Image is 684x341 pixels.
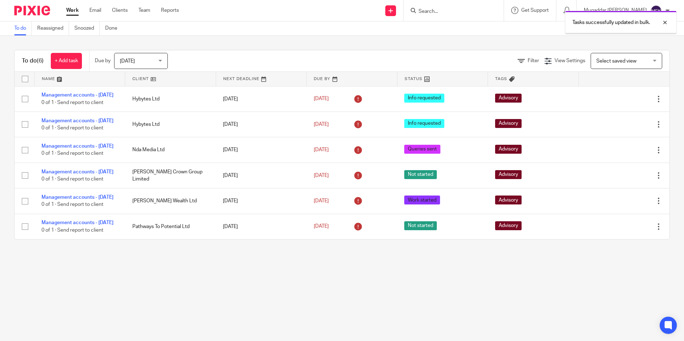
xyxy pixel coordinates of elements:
[41,144,113,149] a: Management accounts - [DATE]
[495,77,507,81] span: Tags
[125,163,216,188] td: [PERSON_NAME] Crown Group Limited
[314,97,329,102] span: [DATE]
[495,94,522,103] span: Advisory
[404,119,444,128] span: Info requested
[404,145,440,154] span: Queries sent
[41,151,103,156] span: 0 of 1 · Send report to client
[41,195,113,200] a: Management accounts - [DATE]
[41,169,113,174] a: Management accounts - [DATE]
[125,188,216,214] td: [PERSON_NAME] Wealth Ltd
[105,21,123,35] a: Done
[216,112,307,137] td: [DATE]
[14,21,32,35] a: To do
[216,137,307,163] td: [DATE]
[404,196,440,204] span: Work started
[404,221,437,230] span: Not started
[596,59,636,64] span: Select saved view
[314,173,329,178] span: [DATE]
[14,6,50,15] img: Pixie
[41,100,103,105] span: 0 of 1 · Send report to client
[41,202,103,207] span: 0 of 1 · Send report to client
[112,7,128,14] a: Clients
[95,57,111,64] p: Due by
[138,7,150,14] a: Team
[314,147,329,152] span: [DATE]
[125,214,216,239] td: Pathways To Potential Ltd
[216,163,307,188] td: [DATE]
[66,7,79,14] a: Work
[495,145,522,154] span: Advisory
[314,122,329,127] span: [DATE]
[41,177,103,182] span: 0 of 1 · Send report to client
[495,170,522,179] span: Advisory
[74,21,100,35] a: Snoozed
[37,58,44,64] span: (6)
[22,57,44,65] h1: To do
[495,196,522,204] span: Advisory
[41,125,103,130] span: 0 of 1 · Send report to client
[404,170,437,179] span: Not started
[51,53,82,69] a: + Add task
[314,224,329,229] span: [DATE]
[404,94,444,103] span: Info requested
[120,59,135,64] span: [DATE]
[41,228,103,233] span: 0 of 1 · Send report to client
[89,7,101,14] a: Email
[528,58,539,63] span: Filter
[125,112,216,137] td: Hybytes Ltd
[125,86,216,112] td: Hybytes Ltd
[495,119,522,128] span: Advisory
[37,21,69,35] a: Reassigned
[125,137,216,163] td: Nda Media Ltd
[650,5,662,16] img: svg%3E
[41,93,113,98] a: Management accounts - [DATE]
[495,221,522,230] span: Advisory
[161,7,179,14] a: Reports
[216,188,307,214] td: [DATE]
[314,198,329,203] span: [DATE]
[554,58,585,63] span: View Settings
[216,86,307,112] td: [DATE]
[41,220,113,225] a: Management accounts - [DATE]
[572,19,650,26] p: Tasks successfully updated in bulk.
[41,118,113,123] a: Management accounts - [DATE]
[216,214,307,239] td: [DATE]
